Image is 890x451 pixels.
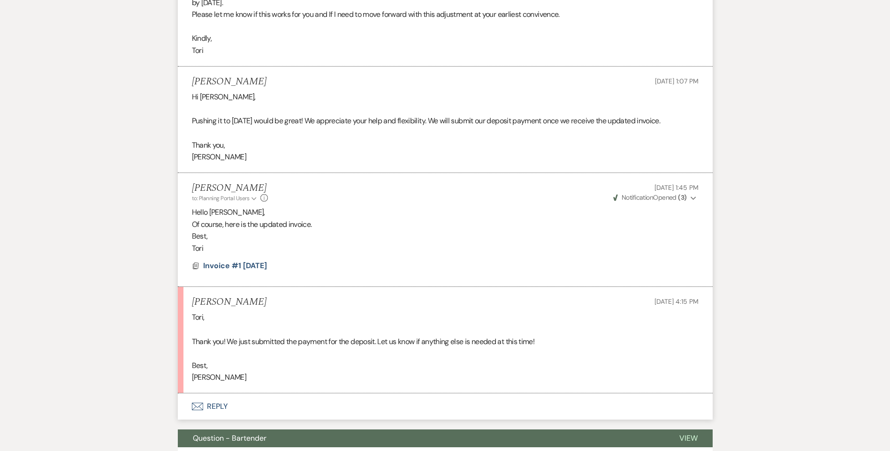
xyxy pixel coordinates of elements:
[678,193,686,202] strong: ( 3 )
[192,182,268,194] h5: [PERSON_NAME]
[612,193,699,203] button: NotificationOpened (3)
[192,8,699,21] p: Please let me know if this works for you and If I need to move forward with this adjustment at yo...
[664,429,713,447] button: View
[192,194,259,203] button: to: Planning Portal Users
[613,193,687,202] span: Opened
[192,115,699,127] p: Pushing it to [DATE] would be great! We appreciate your help and flexibility. We will submit our ...
[679,433,698,443] span: View
[192,360,699,372] p: Best,
[192,32,699,45] p: Kindly,
[192,371,699,383] p: [PERSON_NAME]
[654,183,698,192] span: [DATE] 1:45 PM
[192,195,250,202] span: to: Planning Portal Users
[192,151,699,163] p: [PERSON_NAME]
[654,297,698,306] span: [DATE] 4:15 PM
[193,433,266,443] span: Question - Bartender
[622,193,653,202] span: Notification
[192,91,699,103] p: Hi [PERSON_NAME],
[203,260,269,271] button: Invoice #1 [DATE]
[178,429,664,447] button: Question - Bartender
[192,296,266,308] h5: [PERSON_NAME]
[192,206,699,218] p: Hello [PERSON_NAME],
[203,261,267,271] span: Invoice #1 [DATE]
[192,336,699,348] p: Thank you! We just submitted the payment for the deposit. Let us know if anything else is needed ...
[192,230,699,242] p: Best,
[192,218,699,231] p: Of course, here is the updated invoice.
[192,242,699,255] p: Tori
[192,311,699,323] p: Tori,
[192,139,699,151] p: Thank you,
[192,76,266,88] h5: [PERSON_NAME]
[178,393,713,420] button: Reply
[655,77,698,85] span: [DATE] 1:07 PM
[192,45,699,57] p: Tori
